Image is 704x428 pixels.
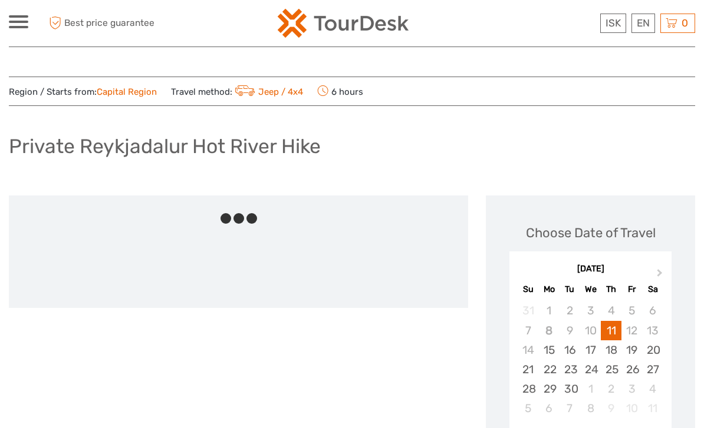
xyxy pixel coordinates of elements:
div: Choose Tuesday, October 7th, 2025 [560,399,580,418]
div: Choose Sunday, October 5th, 2025 [518,399,538,418]
div: Choose Thursday, October 2nd, 2025 [601,379,621,399]
div: Choose Saturday, September 20th, 2025 [642,340,663,360]
div: Not available Saturday, September 6th, 2025 [642,301,663,320]
div: Not available Sunday, August 31st, 2025 [518,301,538,320]
div: Not available Wednesday, September 3rd, 2025 [580,301,601,320]
div: Choose Thursday, September 11th, 2025 [601,321,621,340]
div: Not available Saturday, September 13th, 2025 [642,321,663,340]
div: Choose Monday, September 22nd, 2025 [539,360,560,379]
div: Not available Friday, September 12th, 2025 [621,321,642,340]
div: Mo [539,281,560,297]
span: Travel method: [171,83,303,99]
span: Region / Starts from: [9,86,157,98]
div: Choose Monday, September 29th, 2025 [539,379,560,399]
button: Next Month [652,266,670,285]
div: Fr [621,281,642,297]
div: Choose Wednesday, October 8th, 2025 [580,399,601,418]
div: month 2025-09 [513,301,667,418]
div: Choose Saturday, September 27th, 2025 [642,360,663,379]
span: 0 [680,17,690,29]
div: Not available Monday, September 1st, 2025 [539,301,560,320]
h1: Private Reykjadalur Hot River Hike [9,134,321,158]
div: Choose Date of Travel [526,224,656,242]
div: EN [631,14,655,33]
div: Not available Thursday, September 4th, 2025 [601,301,621,320]
div: Not available Friday, October 10th, 2025 [621,399,642,418]
div: Not available Sunday, September 14th, 2025 [518,340,538,360]
div: Choose Wednesday, October 1st, 2025 [580,379,601,399]
div: [DATE] [509,263,672,276]
div: Not available Wednesday, September 10th, 2025 [580,321,601,340]
span: 6 hours [317,83,363,99]
div: Choose Wednesday, September 24th, 2025 [580,360,601,379]
div: Choose Tuesday, September 23rd, 2025 [560,360,580,379]
div: Choose Tuesday, September 16th, 2025 [560,340,580,360]
div: Not available Friday, September 5th, 2025 [621,301,642,320]
div: Tu [560,281,580,297]
div: Choose Friday, October 3rd, 2025 [621,379,642,399]
div: Su [518,281,538,297]
div: Choose Wednesday, September 17th, 2025 [580,340,601,360]
div: Sa [642,281,663,297]
a: Capital Region [97,87,157,97]
div: Choose Monday, October 6th, 2025 [539,399,560,418]
div: Choose Sunday, September 28th, 2025 [518,379,538,399]
div: Not available Sunday, September 7th, 2025 [518,321,538,340]
div: Not available Tuesday, September 2nd, 2025 [560,301,580,320]
div: Choose Friday, September 19th, 2025 [621,340,642,360]
div: We [580,281,601,297]
div: Not available Thursday, October 9th, 2025 [601,399,621,418]
div: Choose Thursday, September 25th, 2025 [601,360,621,379]
span: Best price guarantee [46,14,180,33]
div: Not available Tuesday, September 9th, 2025 [560,321,580,340]
img: 120-15d4194f-c635-41b9-a512-a3cb382bfb57_logo_small.png [278,9,409,38]
div: Choose Saturday, October 4th, 2025 [642,379,663,399]
div: Th [601,281,621,297]
div: Choose Sunday, September 21st, 2025 [518,360,538,379]
div: Not available Monday, September 8th, 2025 [539,321,560,340]
span: ISK [606,17,621,29]
a: Jeep / 4x4 [232,87,303,97]
div: Choose Tuesday, September 30th, 2025 [560,379,580,399]
div: Choose Friday, September 26th, 2025 [621,360,642,379]
div: Choose Monday, September 15th, 2025 [539,340,560,360]
div: Choose Thursday, September 18th, 2025 [601,340,621,360]
div: Not available Saturday, October 11th, 2025 [642,399,663,418]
